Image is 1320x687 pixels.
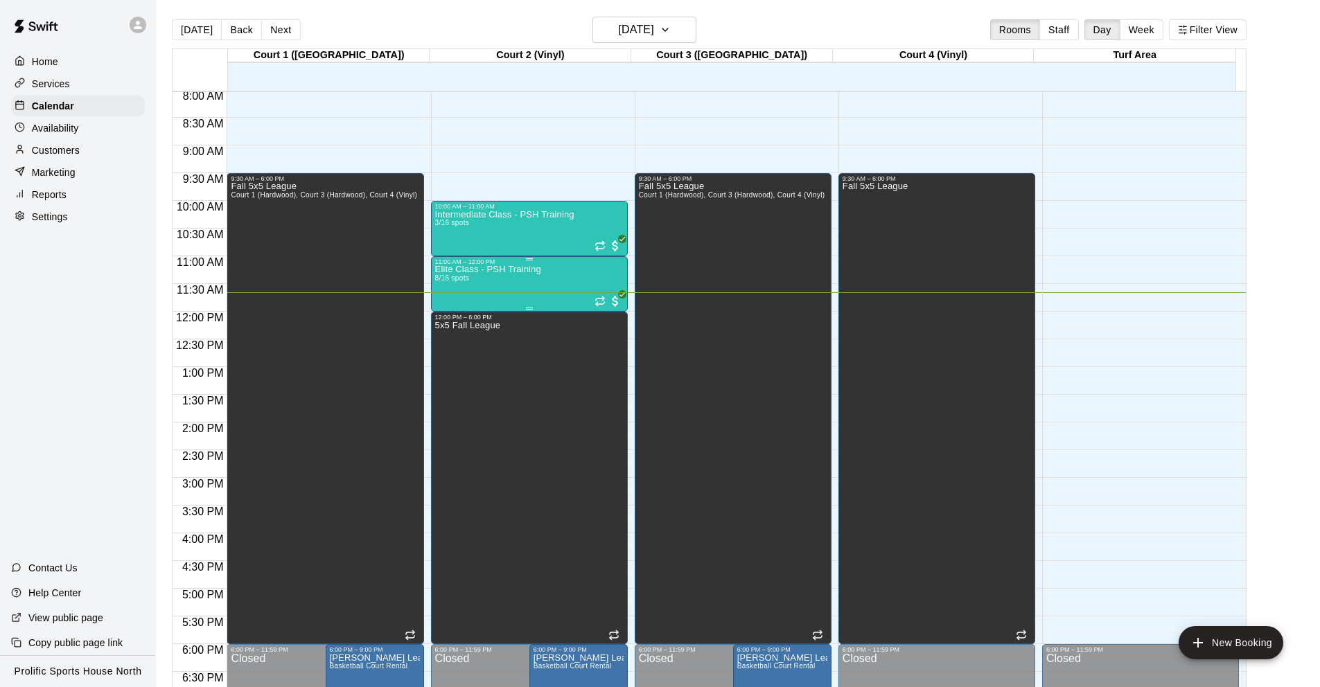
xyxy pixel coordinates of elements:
p: Services [32,77,70,91]
p: View public page [28,611,103,625]
div: 10:00 AM – 11:00 AM [435,203,624,210]
button: Next [261,19,300,40]
a: Marketing [11,162,145,183]
div: Calendar [11,96,145,116]
div: 11:00 AM – 12:00 PM: Elite Class - PSH Training [431,256,628,312]
p: Contact Us [28,561,78,575]
span: 9:30 AM [179,173,227,185]
button: Rooms [990,19,1040,40]
div: 6:00 PM – 11:59 PM [843,646,1031,653]
span: 5:00 PM [179,589,227,600]
h6: [DATE] [619,20,654,39]
span: 3/16 spots filled [435,219,469,226]
div: Court 1 ([GEOGRAPHIC_DATA]) [228,49,430,62]
div: Court 2 (Vinyl) [430,49,631,62]
span: 1:00 PM [179,367,227,379]
div: 9:30 AM – 6:00 PM [231,175,419,182]
span: 10:00 AM [173,201,227,213]
div: Turf Area [1034,49,1235,62]
div: 9:30 AM – 6:00 PM: Fall 5x5 League [227,173,423,644]
span: Recurring event [595,240,606,251]
span: All customers have paid [608,239,622,253]
a: Home [11,51,145,72]
a: Services [11,73,145,94]
span: Basketball Court Rental [737,662,816,670]
div: 9:30 AM – 6:00 PM: Fall 5x5 League [635,173,831,644]
p: Calendar [32,99,74,113]
span: 4:30 PM [179,561,227,573]
button: Staff [1039,19,1079,40]
a: Customers [11,140,145,161]
span: 9:00 AM [179,145,227,157]
div: Court 3 ([GEOGRAPHIC_DATA]) [631,49,833,62]
span: 12:00 PM [173,312,227,323]
p: Reports [32,188,67,202]
p: Help Center [28,586,81,600]
span: 2:30 PM [179,450,227,462]
span: 6:00 PM [179,644,227,656]
p: Marketing [32,166,76,179]
button: Filter View [1169,19,1247,40]
div: 12:00 PM – 6:00 PM [435,314,624,321]
span: 1:30 PM [179,395,227,407]
button: add [1179,626,1283,659]
button: Day [1084,19,1120,40]
button: [DATE] [592,17,696,43]
span: 12:30 PM [173,339,227,351]
span: Recurring event [1016,630,1027,641]
button: [DATE] [172,19,222,40]
span: 8:00 AM [179,90,227,102]
span: Recurring event [608,630,619,641]
div: 6:00 PM – 11:59 PM [1046,646,1235,653]
span: 3:00 PM [179,478,227,490]
span: 3:30 PM [179,506,227,517]
span: Basketball Court Rental [330,662,408,670]
a: Reports [11,184,145,205]
span: 8/16 spots filled [435,274,469,282]
div: 6:00 PM – 9:00 PM [330,646,420,653]
span: Recurring event [405,630,416,641]
span: Court 1 (Hardwood), Court 3 (Hardwood), Court 4 (Vinyl) [231,191,417,199]
div: 6:00 PM – 9:00 PM [534,646,624,653]
span: 6:30 PM [179,672,227,684]
div: 9:30 AM – 6:00 PM [639,175,827,182]
button: Back [221,19,262,40]
p: Customers [32,143,80,157]
div: 10:00 AM – 11:00 AM: Intermediate Class - PSH Training [431,201,628,256]
span: 10:30 AM [173,229,227,240]
span: 4:00 PM [179,533,227,545]
span: 5:30 PM [179,616,227,628]
p: Copy public page link [28,636,123,650]
span: 8:30 AM [179,118,227,130]
div: 12:00 PM – 6:00 PM: 5x5 Fall League [431,312,628,644]
span: Recurring event [812,630,823,641]
div: 9:30 AM – 6:00 PM: Fall 5x5 League [838,173,1035,644]
span: 11:30 AM [173,284,227,296]
span: Recurring event [595,296,606,307]
span: 2:00 PM [179,422,227,434]
div: 9:30 AM – 6:00 PM [843,175,1031,182]
span: 11:00 AM [173,256,227,268]
div: 11:00 AM – 12:00 PM [435,258,624,265]
button: Week [1120,19,1163,40]
div: 6:00 PM – 9:00 PM [737,646,827,653]
div: Court 4 (Vinyl) [833,49,1035,62]
div: 6:00 PM – 11:59 PM [435,646,595,653]
a: Availability [11,118,145,139]
div: 6:00 PM – 11:59 PM [639,646,798,653]
p: Availability [32,121,79,135]
a: Settings [11,206,145,227]
span: All customers have paid [608,294,622,308]
p: Prolific Sports House North [15,664,142,679]
div: 6:00 PM – 11:59 PM [231,646,390,653]
p: Settings [32,210,68,224]
p: Home [32,55,58,69]
span: Basketball Court Rental [534,662,612,670]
